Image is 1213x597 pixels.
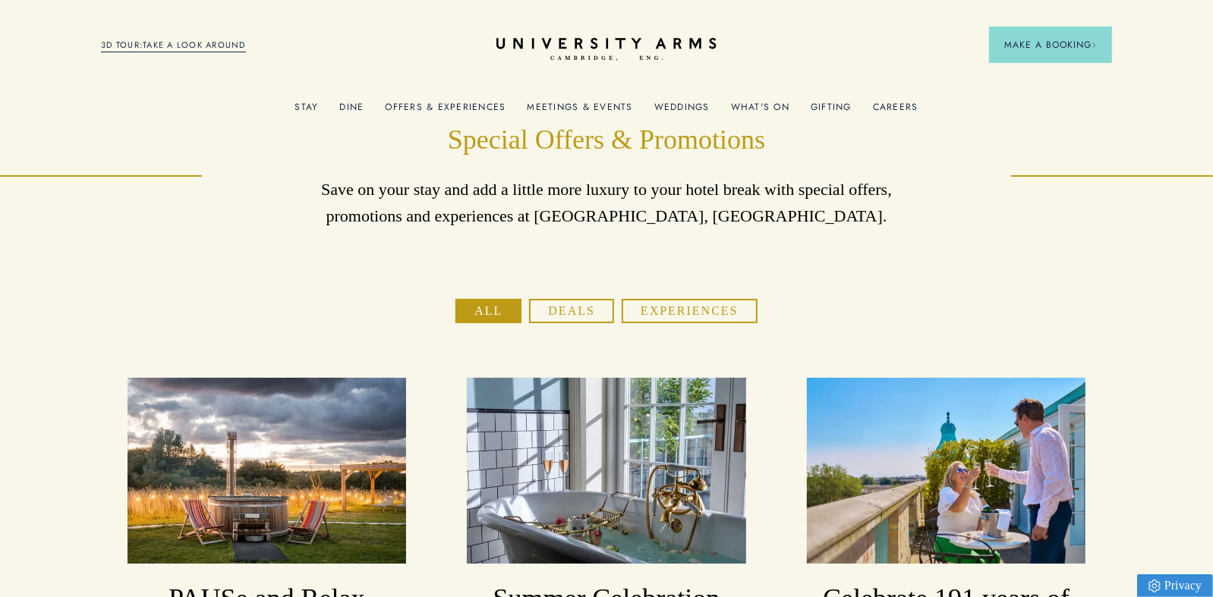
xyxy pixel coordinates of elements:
img: image-1171400894a375d9a931a68ffa7fe4bcc321ad3f-2200x1300-jpg [128,378,406,564]
a: Weddings [654,102,710,121]
button: All [455,299,521,323]
a: Home [496,38,717,61]
a: Meetings & Events [528,102,633,121]
a: What's On [731,102,789,121]
img: image-06b67da7cef3647c57b18f70ec17f0183790af67-6000x4000-jpg [807,378,1085,564]
a: Dine [340,102,364,121]
button: Deals [529,299,614,323]
button: Experiences [622,299,758,323]
a: 3D TOUR:TAKE A LOOK AROUND [101,39,246,52]
p: Save on your stay and add a little more luxury to your hotel break with special offers, promotion... [304,176,910,229]
img: image-a678a3d208f2065fc5890bd5da5830c7877c1e53-3983x2660-jpg [467,378,745,564]
span: Make a Booking [1004,38,1097,52]
a: Careers [873,102,918,121]
a: Offers & Experiences [386,102,506,121]
a: Stay [295,102,319,121]
a: Gifting [811,102,852,121]
button: Make a BookingArrow icon [989,27,1112,63]
a: Privacy [1137,574,1213,597]
h1: Special Offers & Promotions [304,122,910,159]
img: Privacy [1148,580,1161,592]
img: Arrow icon [1092,42,1097,48]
